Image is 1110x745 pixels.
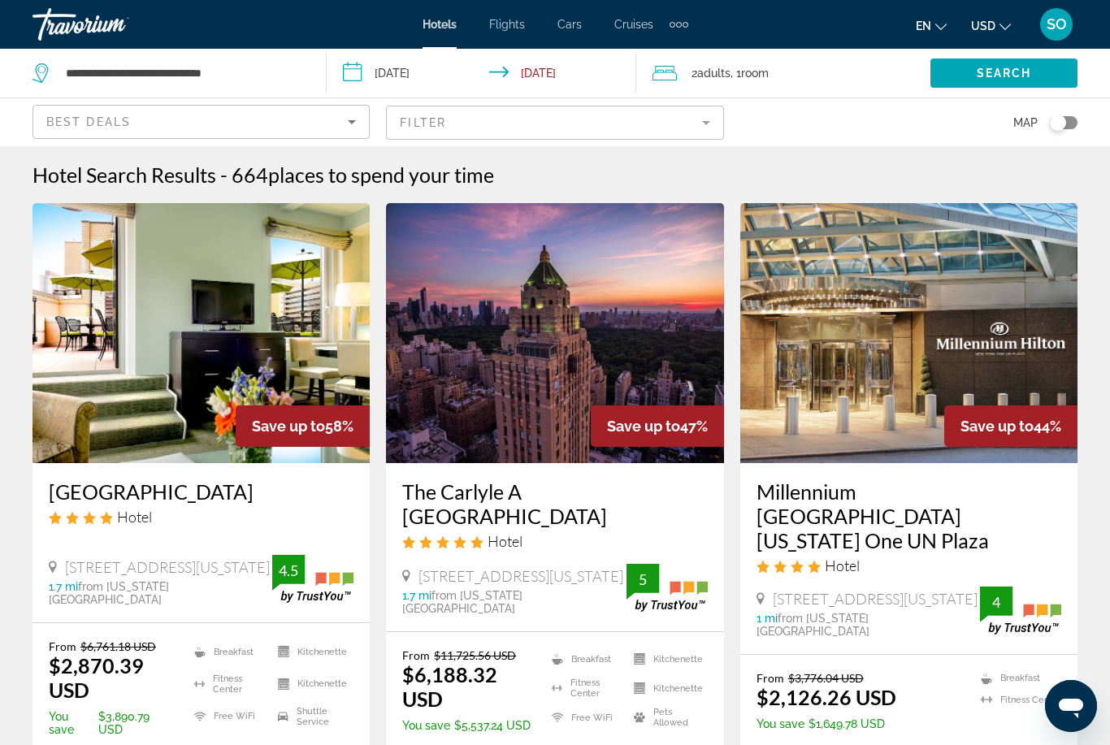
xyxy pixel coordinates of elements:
div: 47% [591,405,724,447]
span: Hotel [488,532,522,550]
del: $3,776.04 USD [788,671,864,685]
ins: $2,126.26 USD [757,685,896,709]
span: from [US_STATE][GEOGRAPHIC_DATA] [757,612,869,638]
a: Cruises [614,18,653,31]
div: 44% [944,405,1077,447]
a: Cars [557,18,582,31]
li: Breakfast [186,639,270,664]
span: Hotel [825,557,860,574]
button: Search [930,58,1077,88]
button: Extra navigation items [670,11,688,37]
img: trustyou-badge.svg [272,555,353,603]
a: Flights [489,18,525,31]
span: [STREET_ADDRESS][US_STATE] [773,590,978,608]
li: Fitness Center [544,678,626,699]
li: Kitchenette [270,672,353,696]
span: Room [741,67,769,80]
div: 58% [236,405,370,447]
div: 4 [980,592,1012,612]
h1: Hotel Search Results [33,162,216,187]
span: 2 [692,62,731,84]
span: 1 mi [757,612,778,625]
button: Travelers: 2 adults, 0 children [636,49,930,97]
a: Hotels [423,18,457,31]
span: You save [49,710,94,736]
li: Free WiFi [186,704,270,729]
img: Hotel image [740,203,1077,463]
del: $11,725.56 USD [434,648,516,662]
span: , 1 [731,62,769,84]
li: Pets Allowed [626,707,708,728]
a: Millennium [GEOGRAPHIC_DATA][US_STATE] One UN Plaza [757,479,1061,552]
span: 1.7 mi [402,589,431,602]
li: Fitness Center [186,672,270,696]
p: $5,537.24 USD [402,719,531,732]
div: 4 star Hotel [49,508,353,526]
p: $1,649.78 USD [757,717,896,730]
span: From [402,648,430,662]
a: The Carlyle A [GEOGRAPHIC_DATA] [402,479,707,528]
span: places to spend your time [268,162,494,187]
button: Check-in date: Oct 14, 2025 Check-out date: Oct 20, 2025 [327,49,637,97]
span: [STREET_ADDRESS][US_STATE] [418,567,623,585]
ins: $2,870.39 USD [49,653,144,702]
span: SO [1047,16,1067,32]
span: Save up to [960,418,1034,435]
span: - [220,162,228,187]
li: Kitchenette [626,678,708,699]
span: from [US_STATE][GEOGRAPHIC_DATA] [402,589,522,615]
button: User Menu [1035,7,1077,41]
li: Breakfast [973,671,1061,685]
img: Hotel image [33,203,370,463]
a: [GEOGRAPHIC_DATA] [49,479,353,504]
p: $3,890.79 USD [49,710,174,736]
span: USD [971,19,995,32]
span: Adults [697,67,731,80]
span: 1.7 mi [49,580,78,593]
li: Kitchenette [626,648,708,669]
span: from [US_STATE][GEOGRAPHIC_DATA] [49,580,169,606]
span: Search [977,67,1032,80]
h2: 664 [232,162,494,187]
iframe: Button to launch messaging window [1045,680,1097,732]
div: 5 [627,570,659,589]
a: Travorium [33,3,195,45]
li: Shuttle Service [270,704,353,729]
li: Free WiFi [544,707,626,728]
li: Breakfast [544,648,626,669]
span: Best Deals [46,115,131,128]
span: Save up to [607,418,680,435]
div: 4.5 [272,561,305,580]
span: You save [757,717,804,730]
span: Save up to [252,418,325,435]
span: You save [402,719,450,732]
span: From [49,639,76,653]
span: en [916,19,931,32]
span: Map [1013,111,1038,134]
li: Kitchenette [270,639,353,664]
button: Toggle map [1038,115,1077,130]
img: Hotel image [386,203,723,463]
li: Fitness Center [973,693,1061,707]
span: Hotel [117,508,152,526]
button: Change language [916,14,947,37]
div: 4 star Hotel [757,557,1061,574]
button: Change currency [971,14,1011,37]
del: $6,761.18 USD [80,639,156,653]
ins: $6,188.32 USD [402,662,497,711]
div: 5 star Hotel [402,532,707,550]
span: From [757,671,784,685]
span: [STREET_ADDRESS][US_STATE] [65,558,270,576]
img: trustyou-badge.svg [627,564,708,612]
button: Filter [386,105,723,141]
